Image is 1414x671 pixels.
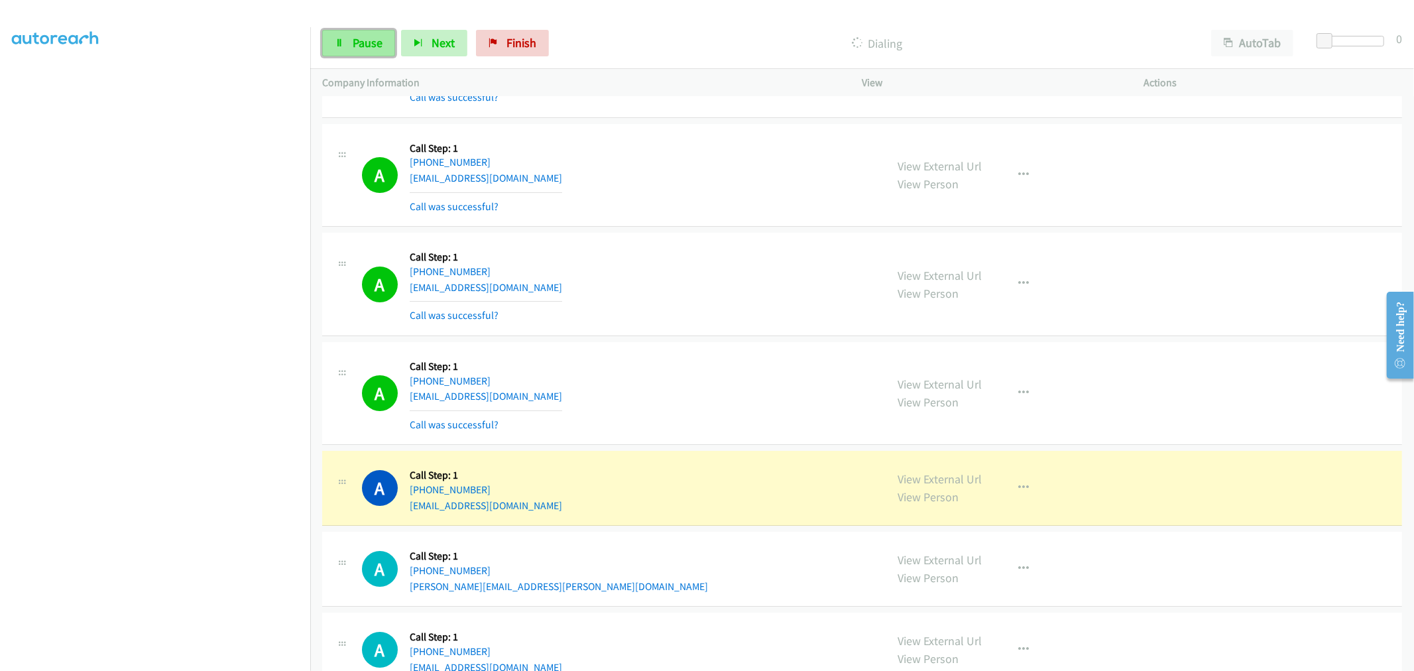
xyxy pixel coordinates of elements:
[353,35,383,50] span: Pause
[362,551,398,587] div: The call is yet to be attempted
[1211,30,1293,56] button: AutoTab
[898,395,959,410] a: View Person
[410,375,491,387] a: [PHONE_NUMBER]
[410,200,499,213] a: Call was successful?
[898,268,982,283] a: View External Url
[898,489,959,505] a: View Person
[410,251,562,264] h5: Call Step: 1
[898,286,959,301] a: View Person
[410,645,491,658] a: [PHONE_NUMBER]
[410,281,562,294] a: [EMAIL_ADDRESS][DOMAIN_NAME]
[362,470,398,506] h1: A
[362,632,398,668] div: The call is yet to be attempted
[567,34,1187,52] p: Dialing
[898,158,982,174] a: View External Url
[898,651,959,666] a: View Person
[432,35,455,50] span: Next
[410,580,708,593] a: [PERSON_NAME][EMAIL_ADDRESS][PERSON_NAME][DOMAIN_NAME]
[476,30,549,56] a: Finish
[898,552,982,568] a: View External Url
[1144,75,1402,91] p: Actions
[410,418,499,431] a: Call was successful?
[898,377,982,392] a: View External Url
[410,483,491,496] a: [PHONE_NUMBER]
[12,39,310,669] iframe: To enrich screen reader interactions, please activate Accessibility in Grammarly extension settings
[362,267,398,302] h1: A
[898,176,959,192] a: View Person
[1376,282,1414,388] iframe: Resource Center
[898,633,982,648] a: View External Url
[410,309,499,322] a: Call was successful?
[362,157,398,193] h1: A
[362,632,398,668] h1: A
[410,265,491,278] a: [PHONE_NUMBER]
[506,35,536,50] span: Finish
[410,631,562,644] h5: Call Step: 1
[410,360,562,373] h5: Call Step: 1
[410,499,562,512] a: [EMAIL_ADDRESS][DOMAIN_NAME]
[410,156,491,168] a: [PHONE_NUMBER]
[410,91,499,103] a: Call was successful?
[410,390,562,402] a: [EMAIL_ADDRESS][DOMAIN_NAME]
[322,75,839,91] p: Company Information
[322,30,395,56] a: Pause
[410,564,491,577] a: [PHONE_NUMBER]
[898,471,982,487] a: View External Url
[401,30,467,56] button: Next
[362,551,398,587] h1: A
[410,550,708,563] h5: Call Step: 1
[410,172,562,184] a: [EMAIL_ADDRESS][DOMAIN_NAME]
[1396,30,1402,48] div: 0
[862,75,1120,91] p: View
[410,469,562,482] h5: Call Step: 1
[898,570,959,585] a: View Person
[410,142,562,155] h5: Call Step: 1
[362,375,398,411] h1: A
[1323,36,1384,46] div: Delay between calls (in seconds)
